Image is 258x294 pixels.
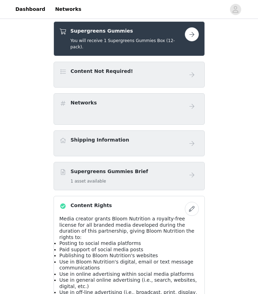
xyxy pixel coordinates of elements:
h5: You will receive 1 Supergreens Gummies Box (12-pack). [70,37,185,50]
span: Use in online advertising within social media platforms [60,271,194,277]
h4: Networks [71,99,97,107]
div: Networks [54,93,205,125]
div: Shipping Information [54,130,205,156]
div: Supergreens Gummies Brief [54,162,205,190]
h4: Supergreens Gummies [70,27,185,35]
h4: Shipping Information [71,136,129,144]
span: Use in general online advertising (i.e., search, websites, digital, etc.) [60,277,197,289]
span: Posting to social media platforms [60,240,141,246]
a: Networks [51,1,85,17]
div: avatar [232,4,239,15]
span: Paid support of social media posts [60,247,144,252]
span: Media creator grants Bloom Nutrition a royalty-free license for all branded media developed durin... [60,216,195,240]
a: Dashboard [11,1,49,17]
div: Supergreens Gummies [54,21,205,56]
span: Use in Bloom Nutrition's digital, email or text message communications [60,259,194,271]
span: Publishing to Bloom Nutrition's websites [60,253,158,258]
h4: Content Rights [71,202,112,209]
div: Content Not Required! [54,62,205,88]
h4: Supergreens Gummies Brief [71,168,148,175]
h5: 1 asset available [71,178,148,184]
h4: Content Not Required! [71,68,133,75]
